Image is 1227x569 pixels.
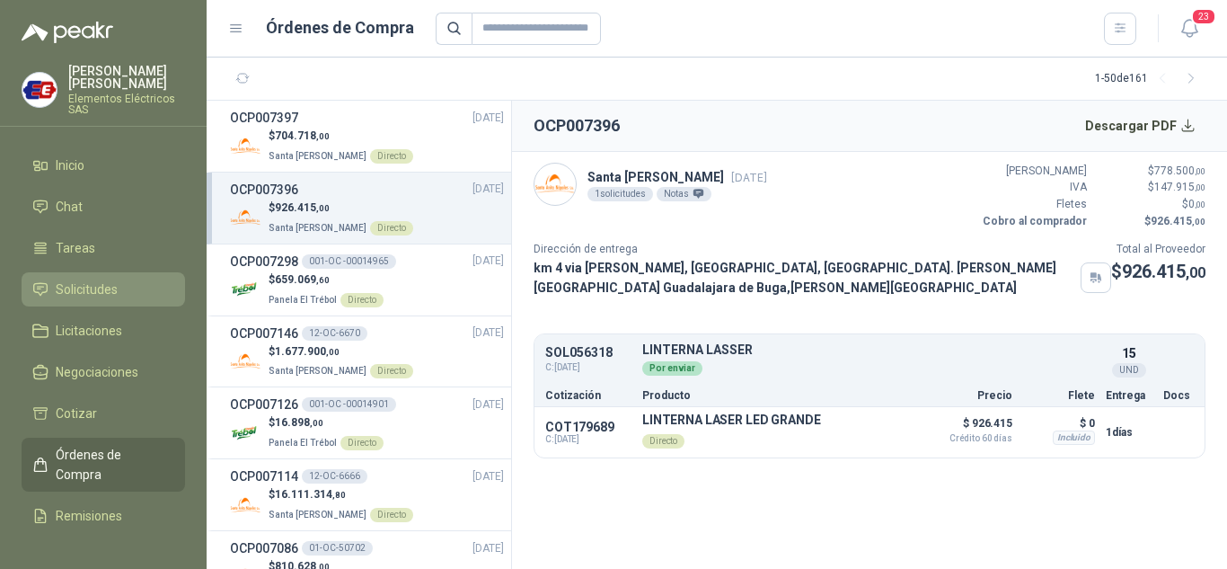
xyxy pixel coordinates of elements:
[275,345,340,358] span: 1.677.900
[22,148,185,182] a: Inicio
[642,390,912,401] p: Producto
[1195,166,1205,176] span: ,00
[22,73,57,107] img: Company Logo
[1053,431,1095,445] div: Incluido
[269,486,413,503] p: $
[56,238,95,258] span: Tareas
[587,167,767,187] p: Santa [PERSON_NAME]
[1111,258,1205,286] p: $
[1151,215,1205,227] span: 926.415
[56,197,83,217] span: Chat
[302,397,396,412] div: 001-OC -00014901
[230,180,298,200] h3: OCP007396
[1095,65,1205,93] div: 1 - 50 de 161
[316,275,330,285] span: ,60
[472,181,504,198] span: [DATE]
[1195,200,1205,209] span: ,00
[56,362,138,382] span: Negociaciones
[230,489,261,520] img: Company Logo
[340,436,384,450] div: Directo
[1173,13,1205,45] button: 23
[642,343,1095,357] p: LINTERNA LASSER
[534,113,620,138] h2: OCP007396
[230,252,504,308] a: OCP007298001-OC -00014965[DATE] Company Logo$659.069,60Panela El TrébolDirecto
[1106,390,1152,401] p: Entrega
[979,213,1087,230] p: Cobro al comprador
[1023,390,1095,401] p: Flete
[1192,217,1205,227] span: ,00
[230,467,298,486] h3: OCP007114
[979,179,1087,196] p: IVA
[1023,413,1095,434] p: $ 0
[230,252,298,271] h3: OCP007298
[22,396,185,431] a: Cotizar
[370,364,413,378] div: Directo
[1106,422,1152,443] p: 1 días
[56,321,122,341] span: Licitaciones
[1186,264,1205,281] span: ,00
[642,413,821,427] p: LINTERNA LASER LED GRANDE
[472,325,504,342] span: [DATE]
[302,326,367,341] div: 12-OC-6670
[316,131,330,141] span: ,00
[340,293,384,307] div: Directo
[230,324,298,343] h3: OCP007146
[230,130,261,162] img: Company Logo
[545,390,631,401] p: Cotización
[1195,182,1205,192] span: ,00
[230,417,261,449] img: Company Logo
[22,438,185,492] a: Órdenes de Compra
[370,508,413,522] div: Directo
[22,355,185,389] a: Negociaciones
[472,540,504,557] span: [DATE]
[326,347,340,357] span: ,00
[657,187,711,201] div: Notas
[269,343,413,360] p: $
[230,324,504,380] a: OCP00714612-OC-6670[DATE] Company Logo$1.677.900,00Santa [PERSON_NAME]Directo
[22,272,185,307] a: Solicitudes
[230,395,504,451] a: OCP007126001-OC -00014901[DATE] Company Logo$16.898,00Panela El TrébolDirecto
[275,488,346,501] span: 16.111.314
[269,414,384,431] p: $
[230,202,261,234] img: Company Logo
[472,253,504,270] span: [DATE]
[22,231,185,265] a: Tareas
[472,110,504,127] span: [DATE]
[275,273,330,286] span: 659.069
[56,445,168,485] span: Órdenes de Compra
[370,221,413,236] div: Directo
[56,506,122,526] span: Remisiones
[922,434,1012,443] span: Crédito 60 días
[269,128,413,145] p: $
[1122,261,1205,282] span: 926.415
[370,149,413,164] div: Directo
[230,180,504,236] a: OCP007396[DATE] Company Logo$926.415,00Santa [PERSON_NAME]Directo
[545,346,631,360] p: SOL056318
[534,164,576,205] img: Company Logo
[545,434,631,445] span: C: [DATE]
[56,404,97,423] span: Cotizar
[310,418,323,428] span: ,00
[534,241,1111,258] p: Dirección de entrega
[642,434,684,449] div: Directo
[587,187,653,201] div: 1 solicitudes
[1098,196,1205,213] p: $
[1112,363,1146,378] div: UND
[269,438,337,448] span: Panela El Trébol
[230,108,298,128] h3: OCP007397
[731,171,767,184] span: [DATE]
[230,108,504,164] a: OCP007397[DATE] Company Logo$704.718,00Santa [PERSON_NAME]Directo
[642,361,702,376] div: Por enviar
[302,469,367,484] div: 12-OC-6666
[302,254,396,269] div: 001-OC -00014965
[269,366,366,376] span: Santa [PERSON_NAME]
[230,345,261,377] img: Company Logo
[22,22,113,43] img: Logo peakr
[269,200,413,217] p: $
[1154,164,1205,177] span: 778.500
[1191,8,1216,25] span: 23
[979,163,1087,180] p: [PERSON_NAME]
[472,468,504,485] span: [DATE]
[1122,343,1136,363] p: 15
[230,467,504,523] a: OCP00711412-OC-6666[DATE] Company Logo$16.111.314,80Santa [PERSON_NAME]Directo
